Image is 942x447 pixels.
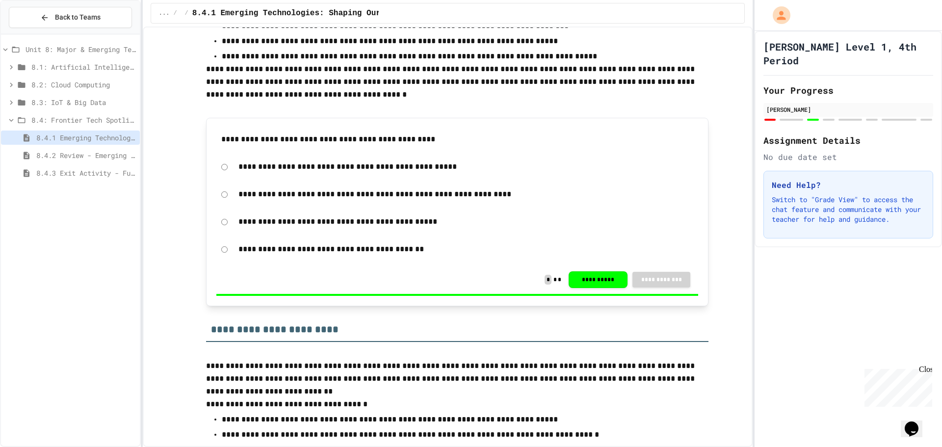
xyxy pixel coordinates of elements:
div: [PERSON_NAME] [766,105,930,114]
div: Chat with us now!Close [4,4,68,62]
span: Back to Teams [55,12,101,23]
div: No due date set [763,151,933,163]
span: 8.4.3 Exit Activity - Future Tech Challenge [36,168,136,178]
h1: [PERSON_NAME] Level 1, 4th Period [763,40,933,67]
span: 8.4: Frontier Tech Spotlight [31,115,136,125]
span: / [173,9,177,17]
span: 8.4.2 Review - Emerging Technologies: Shaping Our Digital Future [36,150,136,160]
span: 8.2: Cloud Computing [31,79,136,90]
div: My Account [762,4,793,26]
span: 8.3: IoT & Big Data [31,97,136,107]
span: / [185,9,188,17]
h3: Need Help? [772,179,925,191]
span: 8.4.1 Emerging Technologies: Shaping Our Digital Future [192,7,451,19]
iframe: chat widget [861,365,932,407]
h2: Your Progress [763,83,933,97]
iframe: chat widget [901,408,932,437]
p: Switch to "Grade View" to access the chat feature and communicate with your teacher for help and ... [772,195,925,224]
span: Unit 8: Major & Emerging Technologies [26,44,136,54]
span: ... [159,9,170,17]
h2: Assignment Details [763,133,933,147]
span: 8.4.1 Emerging Technologies: Shaping Our Digital Future [36,132,136,143]
span: 8.1: Artificial Intelligence Basics [31,62,136,72]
